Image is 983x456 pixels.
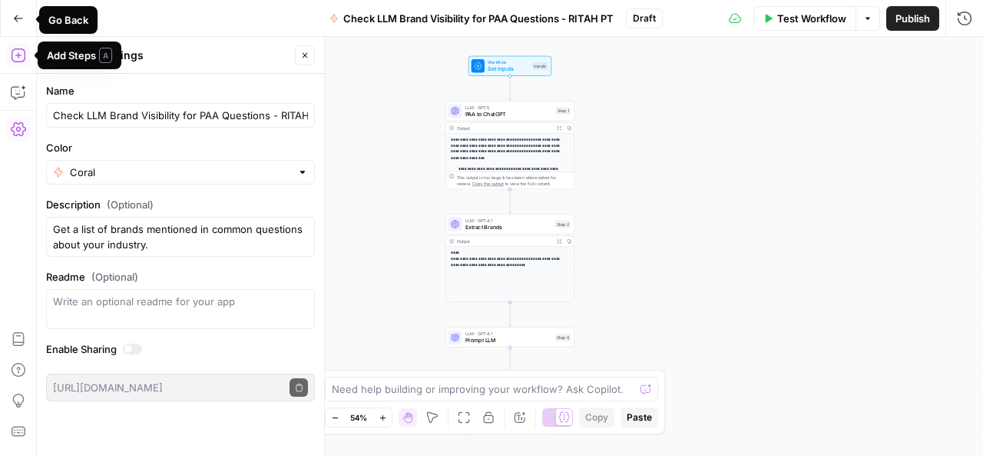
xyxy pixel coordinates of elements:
[53,221,308,252] textarea: Get a list of brands mentioned in common questions about your industry.
[343,11,614,26] span: Check LLM Brand Visibility for PAA Questions - RITAH PT
[488,65,529,73] span: Set Inputs
[465,104,553,111] span: LLM · GPT-5
[777,11,846,26] span: Test Workflow
[445,328,574,348] div: LLM · GPT-4.1Prompt LLMStep 8
[445,418,574,438] div: EndOutput
[445,56,574,76] div: WorkflowSet InputsInputs
[532,62,548,70] div: Inputs
[46,341,315,357] label: Enable Sharing
[472,181,504,186] span: Copy the output
[457,125,551,131] div: Output
[508,75,511,100] g: Edge from start to step_1
[508,189,511,214] g: Edge from step_1 to step_2
[465,217,552,224] span: LLM · GPT-4.1
[633,12,656,25] span: Draft
[508,302,511,327] g: Edge from step_2 to step_8
[457,238,551,245] div: Output
[46,140,315,155] label: Color
[465,110,553,118] span: PAA to ChatGPT
[488,59,529,66] span: Workflow
[753,6,856,31] button: Test Workflow
[70,165,291,180] input: Coral
[579,408,614,428] button: Copy
[46,48,290,63] div: Workflow Settings
[53,108,308,123] input: Untitled
[554,221,571,228] div: Step 2
[46,269,315,285] label: Readme
[886,6,939,31] button: Publish
[320,6,623,31] button: Check LLM Brand Visibility for PAA Questions - RITAH PT
[508,347,511,371] g: Edge from step_8 to step_3
[585,411,608,424] span: Copy
[46,197,315,212] label: Description
[350,411,367,424] span: 54%
[465,331,552,338] span: LLM · GPT-4.1
[621,408,658,428] button: Paste
[465,223,552,231] span: Extract Brands
[465,336,552,344] span: Prompt LLM
[91,269,138,285] span: (Optional)
[457,174,571,187] div: This output is too large & has been abbreviated for review. to view the full content.
[627,411,652,424] span: Paste
[895,11,930,26] span: Publish
[107,197,154,212] span: (Optional)
[556,107,571,115] div: Step 1
[554,334,571,341] div: Step 8
[46,83,315,98] label: Name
